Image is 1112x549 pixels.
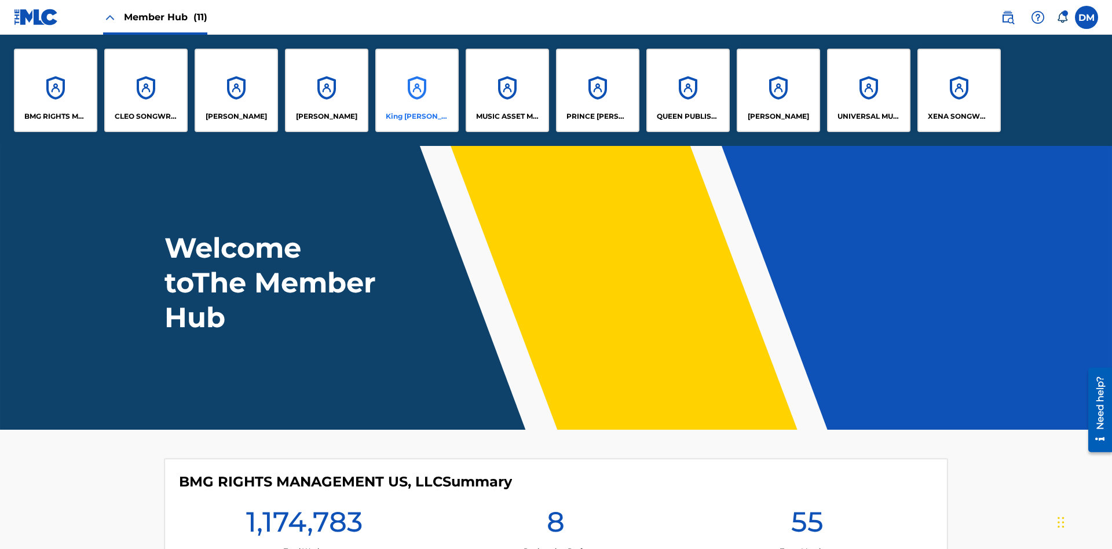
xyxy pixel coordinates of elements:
a: Accounts[PERSON_NAME] [737,49,820,132]
p: EYAMA MCSINGER [296,111,357,122]
a: AccountsUNIVERSAL MUSIC PUB GROUP [827,49,910,132]
img: MLC Logo [14,9,58,25]
p: CLEO SONGWRITER [115,111,178,122]
p: ELVIS COSTELLO [206,111,267,122]
a: Public Search [996,6,1019,29]
a: AccountsKing [PERSON_NAME] [375,49,459,132]
a: AccountsPRINCE [PERSON_NAME] [556,49,639,132]
p: PRINCE MCTESTERSON [566,111,630,122]
img: help [1031,10,1045,24]
img: Close [103,10,117,24]
a: AccountsMUSIC ASSET MANAGEMENT (MAM) [466,49,549,132]
a: Accounts[PERSON_NAME] [285,49,368,132]
a: AccountsXENA SONGWRITER [917,49,1001,132]
p: QUEEN PUBLISHA [657,111,720,122]
h1: Welcome to The Member Hub [164,230,381,335]
p: King McTesterson [386,111,449,122]
iframe: Resource Center [1080,363,1112,458]
h1: 55 [791,504,824,546]
a: Accounts[PERSON_NAME] [195,49,278,132]
span: Member Hub [124,10,207,24]
a: AccountsBMG RIGHTS MANAGEMENT US, LLC [14,49,97,132]
h1: 1,174,783 [246,504,363,546]
iframe: Chat Widget [1054,493,1112,549]
p: XENA SONGWRITER [928,111,991,122]
p: RONALD MCTESTERSON [748,111,809,122]
p: UNIVERSAL MUSIC PUB GROUP [837,111,901,122]
p: MUSIC ASSET MANAGEMENT (MAM) [476,111,539,122]
h4: BMG RIGHTS MANAGEMENT US, LLC [179,473,512,491]
div: Drag [1058,505,1065,540]
img: search [1001,10,1015,24]
a: AccountsCLEO SONGWRITER [104,49,188,132]
h1: 8 [547,504,565,546]
p: BMG RIGHTS MANAGEMENT US, LLC [24,111,87,122]
div: Help [1026,6,1049,29]
a: AccountsQUEEN PUBLISHA [646,49,730,132]
div: Notifications [1056,12,1068,23]
span: (11) [193,12,207,23]
div: User Menu [1075,6,1098,29]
